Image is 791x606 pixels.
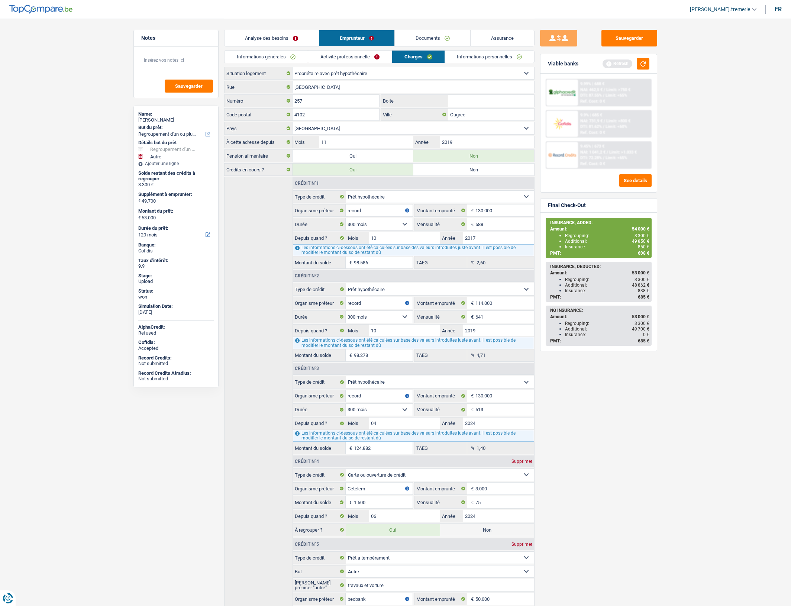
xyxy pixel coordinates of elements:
span: 850 € [638,244,649,249]
div: INSURANCE, ADDED: [550,220,649,225]
span: Sauvegarder [175,84,203,88]
input: MM [369,418,440,429]
label: Durée du prêt: [138,225,212,231]
input: AAAA [463,232,534,244]
label: Non [413,164,534,175]
label: Montant du prêt: [138,208,212,214]
div: Supprimer [510,542,534,547]
label: TAEG [414,442,467,454]
label: Mensualité [414,218,467,230]
span: [PERSON_NAME].tremerie [690,6,750,13]
label: Depuis quand ? [293,510,346,522]
label: Montant emprunté [414,390,467,402]
label: Mois [346,325,369,336]
h5: Notes [141,35,211,41]
div: Détails but du prêt [138,140,214,146]
span: € [138,198,141,204]
label: Montant du solde [293,442,346,454]
div: Stage: [138,273,214,279]
input: MM [369,325,440,336]
div: 3.300 € [138,182,214,188]
span: 3 300 € [635,233,649,238]
div: PMT: [550,251,649,256]
div: Crédit nº4 [293,459,321,464]
span: € [346,257,354,268]
span: % [467,257,477,268]
div: Record Credits Atradius: [138,370,214,376]
div: Insurance: [565,332,649,337]
label: Organisme prêteur [293,297,346,309]
div: PMT: [550,294,649,300]
img: Cofidis [548,117,576,130]
span: € [467,218,475,230]
button: See details [619,174,652,187]
div: Insurance: [565,244,649,249]
span: 3 300 € [635,321,649,326]
label: Type de crédit [293,552,346,564]
label: Montant du solde [293,496,346,508]
label: Durée [293,218,346,230]
a: Informations générales [225,51,308,63]
label: Montant emprunté [414,297,467,309]
span: 3 300 € [635,277,649,282]
div: Ref. Cost: 0 € [580,99,605,104]
a: Assurance [471,30,535,46]
span: 698 € [638,251,649,256]
label: Supplément à emprunter: [138,191,212,197]
input: AAAA [440,136,534,148]
span: / [604,87,605,92]
input: MM [319,136,413,148]
span: NAI: 1 041,2 € [580,150,606,155]
label: Année [413,136,440,148]
label: [PERSON_NAME] préciser "autre" [293,579,346,591]
label: Année [440,418,463,429]
div: 9.9 [138,263,214,269]
span: Limit: <60% [606,124,627,129]
label: Pays [225,122,293,134]
div: fr [775,6,782,13]
div: Upload [138,278,214,284]
span: € [346,496,354,508]
div: Banque: [138,242,214,248]
span: 54 000 € [632,226,649,232]
label: Pension alimentaire [225,150,293,162]
img: Record Credits [548,148,576,162]
div: Cofidis [138,248,214,254]
img: TopCompare Logo [9,5,72,14]
span: DTI: 72.28% [580,155,602,160]
button: Sauvegarder [165,80,213,93]
div: Refresh [603,59,632,68]
span: / [604,119,605,123]
div: Ref. Cost: 0 € [580,130,605,135]
label: Durée [293,311,346,323]
div: [DATE] [138,309,214,315]
span: Limit: <65% [606,93,627,98]
div: Accepted [138,345,214,351]
div: Solde restant des crédits à regrouper [138,170,214,182]
div: Ajouter une ligne [138,161,214,166]
div: Les informations ci-dessous ont été calculées sur base des valeurs introduites juste avant. Il es... [293,244,534,256]
div: 9.9% | 685 € [580,113,602,117]
label: Depuis quand ? [293,418,346,429]
label: Année [440,325,463,336]
label: Organisme prêteur [293,593,346,605]
label: Organisme prêteur [293,390,346,402]
div: Record Credits: [138,355,214,361]
span: € [467,311,475,323]
div: Regrouping: [565,321,649,326]
button: Sauvegarder [601,30,657,46]
label: Mensualité [414,311,467,323]
div: Refused [138,330,214,336]
span: Limit: >800 € [606,119,630,123]
span: 49 700 € [632,326,649,332]
div: NO INSURANCE: [550,308,649,313]
label: Montant emprunté [414,483,467,494]
label: Mois [346,418,369,429]
span: % [467,442,477,454]
div: Regrouping: [565,233,649,238]
input: MM [369,232,440,244]
label: Oui [293,164,413,175]
span: € [467,204,475,216]
span: € [467,390,475,402]
span: Limit: >750 € [606,87,630,92]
